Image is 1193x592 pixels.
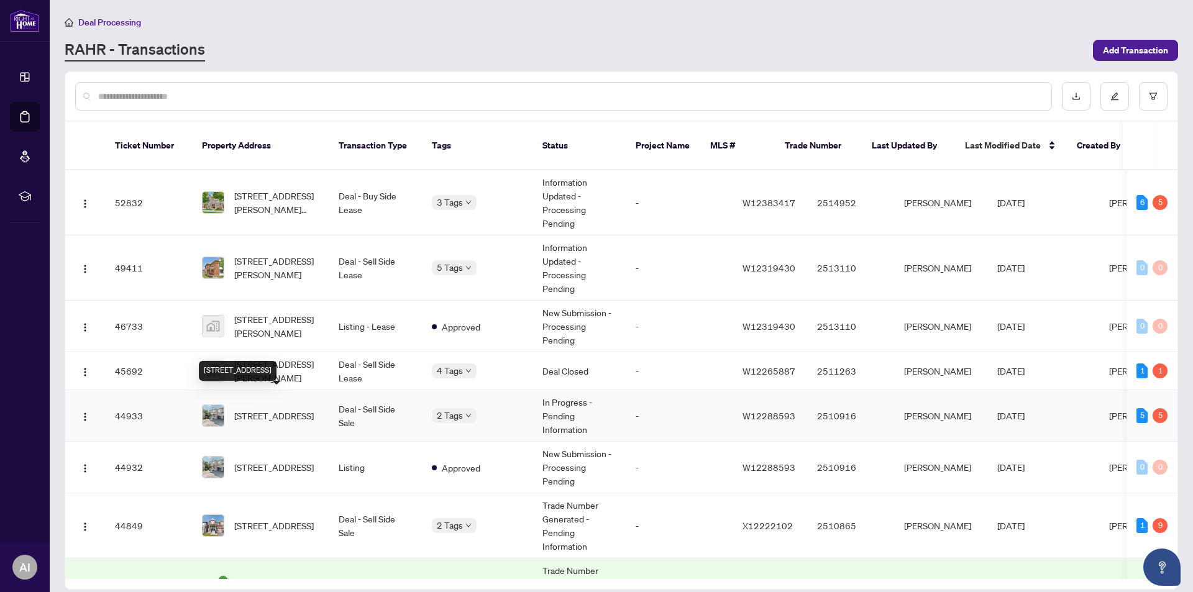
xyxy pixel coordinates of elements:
[203,405,224,426] img: thumbnail-img
[743,410,795,421] span: W12288593
[533,170,626,235] td: Information Updated - Processing Pending
[234,189,319,216] span: [STREET_ADDRESS][PERSON_NAME][PERSON_NAME]
[1136,260,1148,275] div: 0
[80,522,90,532] img: Logo
[437,518,463,532] span: 2 Tags
[199,361,277,381] div: [STREET_ADDRESS]
[1153,408,1168,423] div: 5
[105,493,192,558] td: 44849
[465,412,472,419] span: down
[65,39,205,61] a: RAHR - Transactions
[80,199,90,209] img: Logo
[75,406,95,426] button: Logo
[807,442,894,493] td: 2510916
[1109,262,1176,273] span: [PERSON_NAME]
[329,493,422,558] td: Deal - Sell Side Sale
[997,520,1025,531] span: [DATE]
[1109,410,1176,421] span: [PERSON_NAME]
[1153,260,1168,275] div: 0
[75,316,95,336] button: Logo
[80,264,90,274] img: Logo
[533,442,626,493] td: New Submission - Processing Pending
[955,122,1067,170] th: Last Modified Date
[626,122,700,170] th: Project Name
[743,197,795,208] span: W12383417
[203,192,224,213] img: thumbnail-img
[329,170,422,235] td: Deal - Buy Side Lease
[465,368,472,374] span: down
[78,17,141,28] span: Deal Processing
[105,442,192,493] td: 44932
[533,235,626,301] td: Information Updated - Processing Pending
[807,235,894,301] td: 2513110
[997,321,1025,332] span: [DATE]
[422,122,533,170] th: Tags
[533,301,626,352] td: New Submission - Processing Pending
[437,408,463,422] span: 2 Tags
[203,457,224,478] img: thumbnail-img
[626,493,733,558] td: -
[75,258,95,278] button: Logo
[10,9,40,32] img: logo
[203,360,224,381] img: thumbnail-img
[533,352,626,390] td: Deal Closed
[1062,82,1090,111] button: download
[80,367,90,377] img: Logo
[1153,319,1168,334] div: 0
[1153,518,1168,533] div: 9
[80,322,90,332] img: Logo
[997,262,1025,273] span: [DATE]
[75,361,95,381] button: Logo
[234,312,319,340] span: [STREET_ADDRESS][PERSON_NAME]
[192,122,329,170] th: Property Address
[105,235,192,301] td: 49411
[329,390,422,442] td: Deal - Sell Side Sale
[437,363,463,378] span: 4 Tags
[234,409,314,422] span: [STREET_ADDRESS]
[1153,195,1168,210] div: 5
[105,122,192,170] th: Ticket Number
[329,301,422,352] td: Listing - Lease
[997,410,1025,421] span: [DATE]
[1136,195,1148,210] div: 6
[807,493,894,558] td: 2510865
[437,260,463,275] span: 5 Tags
[1136,319,1148,334] div: 0
[329,352,422,390] td: Deal - Sell Side Lease
[894,170,987,235] td: [PERSON_NAME]
[75,516,95,535] button: Logo
[626,170,733,235] td: -
[533,390,626,442] td: In Progress - Pending Information
[1100,82,1129,111] button: edit
[894,442,987,493] td: [PERSON_NAME]
[203,515,224,536] img: thumbnail-img
[1109,365,1176,376] span: [PERSON_NAME]
[743,321,795,332] span: W12319430
[997,365,1025,376] span: [DATE]
[533,493,626,558] td: Trade Number Generated - Pending Information
[775,122,862,170] th: Trade Number
[894,352,987,390] td: [PERSON_NAME]
[1110,92,1119,101] span: edit
[465,265,472,271] span: down
[465,522,472,529] span: down
[1067,122,1141,170] th: Created By
[894,493,987,558] td: [PERSON_NAME]
[75,193,95,212] button: Logo
[465,199,472,206] span: down
[105,301,192,352] td: 46733
[1143,549,1181,586] button: Open asap
[19,558,30,576] span: AI
[203,257,224,278] img: thumbnail-img
[234,460,314,474] span: [STREET_ADDRESS]
[1153,363,1168,378] div: 1
[105,352,192,390] td: 45692
[807,352,894,390] td: 2511263
[1093,40,1178,61] button: Add Transaction
[1139,82,1168,111] button: filter
[700,122,775,170] th: MLS #
[105,390,192,442] td: 44933
[965,139,1041,152] span: Last Modified Date
[626,390,733,442] td: -
[894,390,987,442] td: [PERSON_NAME]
